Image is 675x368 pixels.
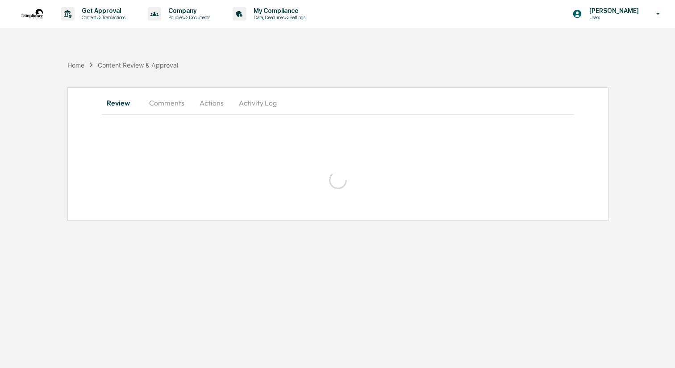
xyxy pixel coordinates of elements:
div: Home [67,61,84,69]
p: Data, Deadlines & Settings [246,14,310,21]
p: [PERSON_NAME] [582,7,643,14]
p: My Compliance [246,7,310,14]
p: Policies & Documents [161,14,215,21]
div: secondary tabs example [102,92,574,114]
button: Activity Log [232,92,284,114]
p: Content & Transactions [75,14,130,21]
button: Review [102,92,142,114]
button: Actions [192,92,232,114]
p: Company [161,7,215,14]
button: Comments [142,92,192,114]
img: logo [21,9,43,19]
p: Users [582,14,643,21]
div: Content Review & Approval [98,61,178,69]
p: Get Approval [75,7,130,14]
